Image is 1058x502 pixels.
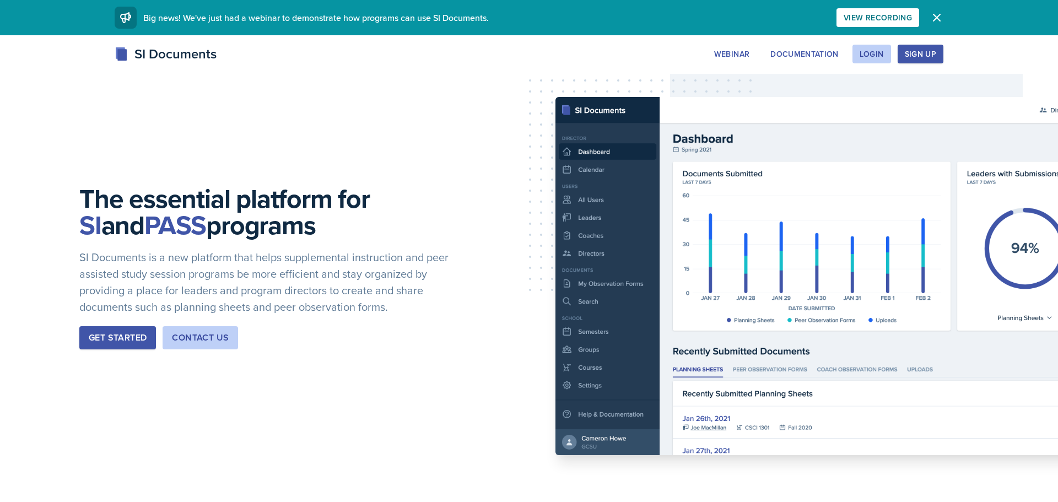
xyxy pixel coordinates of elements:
[836,8,919,27] button: View Recording
[172,331,229,344] div: Contact Us
[844,13,912,22] div: View Recording
[714,50,749,58] div: Webinar
[143,12,489,24] span: Big news! We've just had a webinar to demonstrate how programs can use SI Documents.
[905,50,936,58] div: Sign Up
[763,45,846,63] button: Documentation
[898,45,943,63] button: Sign Up
[89,331,147,344] div: Get Started
[115,44,217,64] div: SI Documents
[770,50,839,58] div: Documentation
[707,45,757,63] button: Webinar
[860,50,884,58] div: Login
[163,326,238,349] button: Contact Us
[852,45,891,63] button: Login
[79,326,156,349] button: Get Started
